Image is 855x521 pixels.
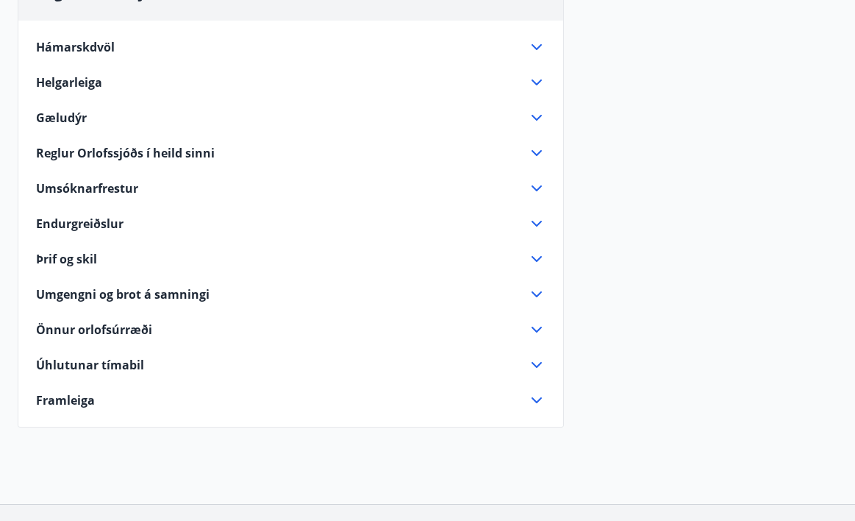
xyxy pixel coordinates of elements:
[36,110,87,126] span: Gæludýr
[36,286,545,303] div: Umgengni og brot á samningi
[36,321,545,339] div: Önnur orlofsúrræði
[36,251,97,267] span: Þrif og skil
[36,322,152,338] span: Önnur orlofsúrræði
[36,145,215,161] span: Reglur Orlofssjóðs í heild sinni
[36,74,545,91] div: Helgarleiga
[36,286,210,302] span: Umgengni og brot á samningi
[36,38,545,56] div: Hámarskdvöl
[36,392,95,408] span: Framleiga
[36,39,115,55] span: Hámarskdvöl
[36,391,545,409] div: Framleiga
[36,74,102,91] span: Helgarleiga
[36,180,138,196] span: Umsóknarfrestur
[36,109,545,127] div: Gæludýr
[36,357,144,373] span: Úhlutunar tímabil
[36,215,545,233] div: Endurgreiðslur
[36,356,545,374] div: Úhlutunar tímabil
[36,144,545,162] div: Reglur Orlofssjóðs í heild sinni
[36,216,124,232] span: Endurgreiðslur
[36,180,545,197] div: Umsóknarfrestur
[36,250,545,268] div: Þrif og skil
